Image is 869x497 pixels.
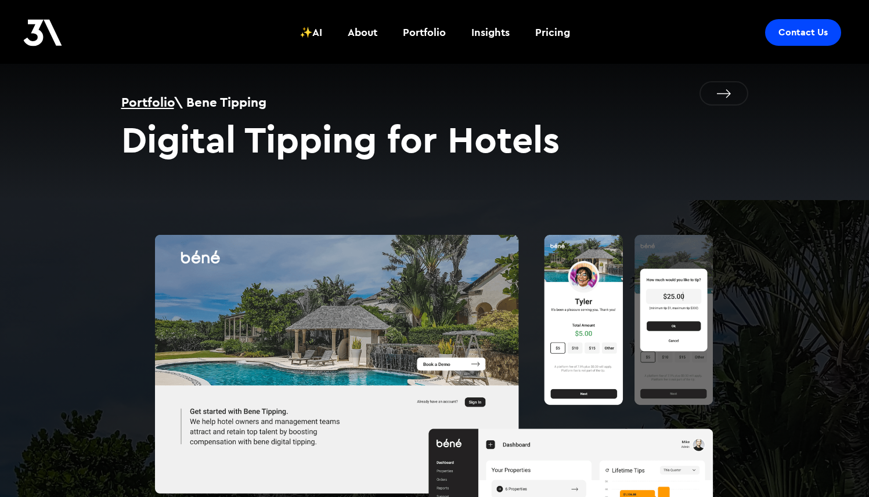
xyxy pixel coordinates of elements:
a: ✨AI [293,11,329,54]
a: Portfolio [121,94,174,110]
div: Portfolio [403,25,446,40]
div: About [348,25,377,40]
div: Contact Us [778,27,828,38]
div: Pricing [535,25,570,40]
h2: Digital Tipping for Hotels [121,117,748,162]
a: Portfolio [396,11,453,54]
a: Pricing [528,11,577,54]
div: ✨AI [300,25,322,40]
a: Contact Us [765,19,841,46]
a: Insights [464,11,517,54]
h1: \ Bene Tipping [121,93,748,111]
div: Insights [471,25,510,40]
a: About [341,11,384,54]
